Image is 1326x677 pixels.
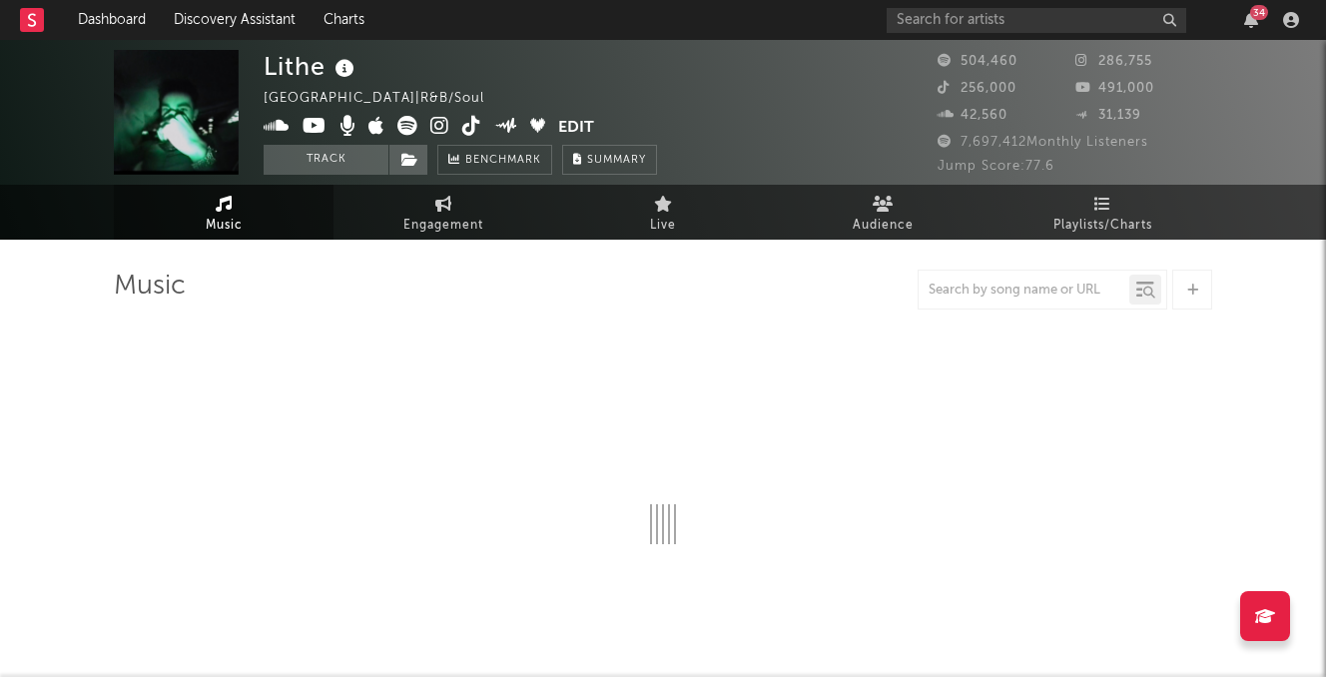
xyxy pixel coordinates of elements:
[1250,5,1268,20] div: 34
[465,149,541,173] span: Benchmark
[938,82,1016,95] span: 256,000
[114,185,333,240] a: Music
[587,155,646,166] span: Summary
[938,55,1017,68] span: 504,460
[562,145,657,175] button: Summary
[264,145,388,175] button: Track
[264,50,359,83] div: Lithe
[264,87,507,111] div: [GEOGRAPHIC_DATA] | R&B/Soul
[650,214,676,238] span: Live
[853,214,914,238] span: Audience
[1075,55,1152,68] span: 286,755
[938,109,1007,122] span: 42,560
[887,8,1186,33] input: Search for artists
[206,214,243,238] span: Music
[1053,214,1152,238] span: Playlists/Charts
[1075,82,1154,95] span: 491,000
[938,136,1148,149] span: 7,697,412 Monthly Listeners
[553,185,773,240] a: Live
[333,185,553,240] a: Engagement
[919,283,1129,299] input: Search by song name or URL
[773,185,993,240] a: Audience
[938,160,1054,173] span: Jump Score: 77.6
[403,214,483,238] span: Engagement
[1075,109,1141,122] span: 31,139
[437,145,552,175] a: Benchmark
[993,185,1212,240] a: Playlists/Charts
[1244,12,1258,28] button: 34
[558,116,594,141] button: Edit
